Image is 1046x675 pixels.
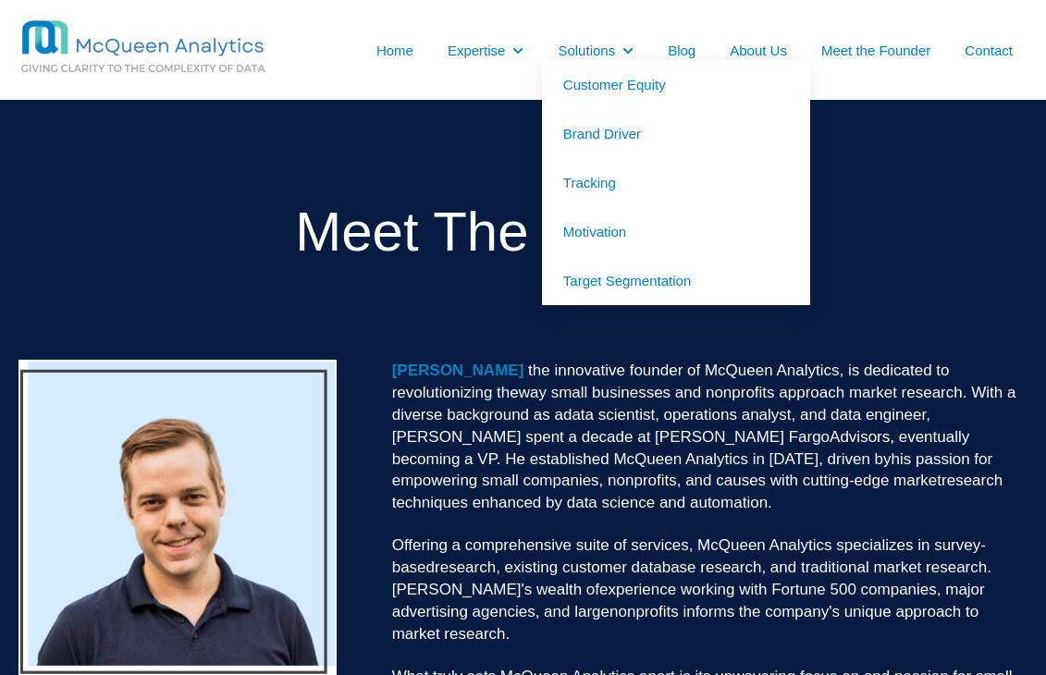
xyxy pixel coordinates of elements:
a: Customer Equity [542,60,810,109]
span: Offering a comprehensive suite of services, McQueen Analytics specializes in survey-based [392,536,986,576]
span: experience working with Fortune 500 companies, major advertising agencies, and large [392,581,985,620]
span: Meet The Founder [295,201,751,263]
span: data scientist, operations analyst, and data engineer, [PERSON_NAME] spent a decade at [PERSON_NA... [392,406,930,446]
span: , [392,362,950,401]
a: Expertise [448,41,506,60]
a: Meet the Founder [821,41,930,60]
a: Home [376,41,413,60]
span: Advisors, eventually becoming a VP. He established McQueen Analytics in [DATE], driven by [392,428,970,468]
span: the innovative founder of McQueen Analytics, is dedicated to revolutionizing the [392,362,950,401]
span: research, existing customer database research, and traditional market research. [PERSON_NAME]'s w... [392,558,991,598]
a: Target Segmentation [542,256,810,305]
span: [PERSON_NAME] [392,362,524,379]
a: Blog [668,41,695,60]
a: Contact [965,41,1013,60]
a: Solutions [558,41,615,60]
a: About Us [730,41,787,60]
nav: Desktop navigation [355,40,1028,60]
a: Motivation [542,207,810,256]
a: Brand Driver [542,109,810,158]
span: nonprofits informs the company's unique approach to market research. [392,603,979,643]
img: CarlMQ-1 [18,360,337,675]
a: Tracking [542,158,810,207]
img: MCQ BG 1 [18,18,342,77]
span: way small businesses and nonprofits approach market research. With a diverse background as a [392,384,1016,423]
